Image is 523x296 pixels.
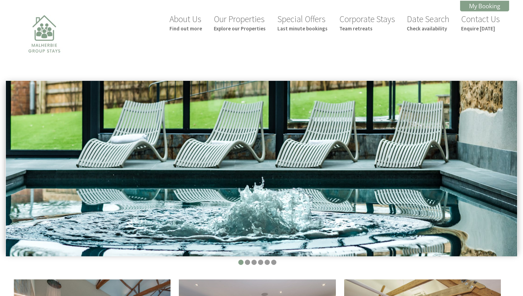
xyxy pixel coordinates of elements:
small: Enquire [DATE] [461,25,500,32]
small: Check availability [407,25,449,32]
small: Team retreats [339,25,395,32]
a: My Booking [460,1,509,11]
small: Find out more [169,25,202,32]
small: Last minute bookings [277,25,328,32]
img: Malherbie Group Stays [10,11,79,80]
a: Our PropertiesExplore our Properties [214,13,266,32]
a: About UsFind out more [169,13,202,32]
a: Special OffersLast minute bookings [277,13,328,32]
a: Corporate StaysTeam retreats [339,13,395,32]
small: Explore our Properties [214,25,266,32]
a: Contact UsEnquire [DATE] [461,13,500,32]
a: Date SearchCheck availability [407,13,449,32]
